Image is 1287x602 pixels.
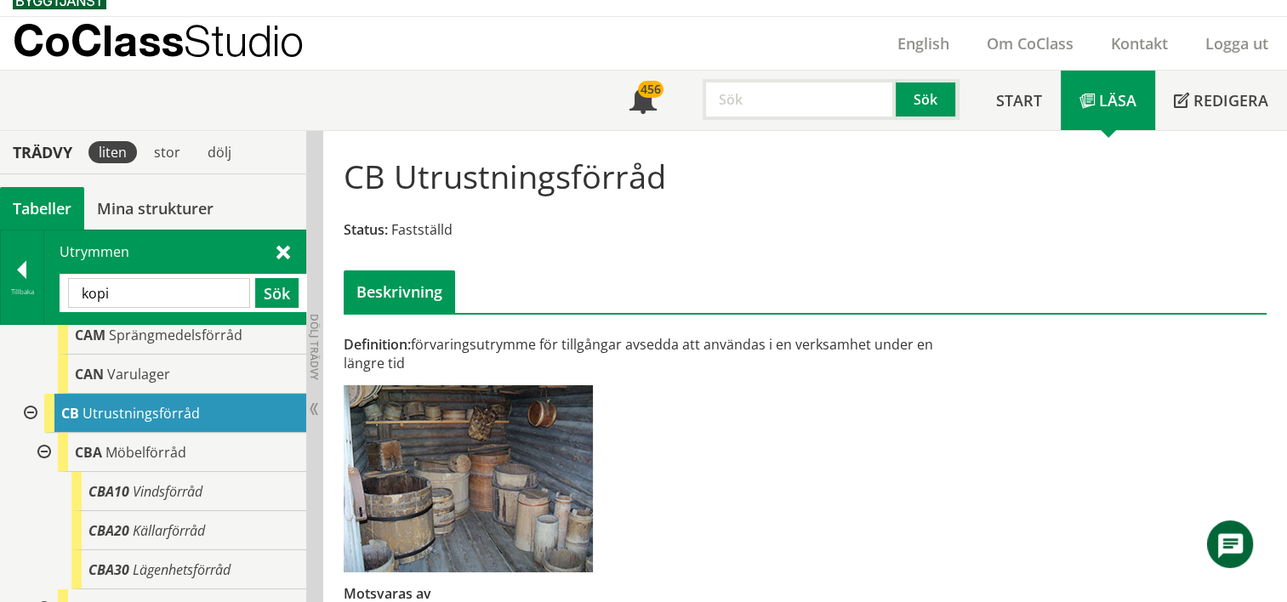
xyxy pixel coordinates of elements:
[638,81,663,98] div: 456
[344,270,455,313] div: Beskrivning
[13,17,340,70] a: CoClassStudio
[344,157,666,195] h1: CB Utrustningsförråd
[629,88,657,116] span: Notifikationer
[88,560,129,579] span: CBA30
[133,482,202,501] span: Vindsförråd
[255,278,299,308] button: Sök
[344,335,411,354] span: Definition:
[1155,71,1287,130] a: Redigera
[3,143,82,162] div: Trädvy
[1061,71,1155,130] a: Läsa
[703,79,896,120] input: Sök
[996,90,1042,111] span: Start
[44,230,305,324] div: Utrymmen
[88,141,137,163] div: liten
[276,242,290,260] span: Stäng sök
[197,141,242,163] div: dölj
[75,326,105,344] span: CAM
[105,443,186,462] span: Möbelförråd
[75,443,102,462] span: CBA
[184,15,304,65] span: Studio
[344,220,388,239] span: Status:
[107,365,170,383] span: Varulager
[968,33,1092,54] a: Om CoClass
[133,521,205,540] span: Källarförråd
[611,71,675,130] a: 456
[391,220,453,239] span: Fastställd
[75,365,104,383] span: CAN
[1,285,43,298] div: Tillbaka
[1187,33,1287,54] a: Logga ut
[88,521,129,540] span: CBA20
[83,404,200,423] span: Utrustningsförråd
[61,404,79,423] span: CB
[88,482,129,501] span: CBA10
[977,71,1061,130] a: Start
[68,278,250,308] input: Sök
[896,79,959,120] button: Sök
[344,385,593,572] img: cb-utrustningsforrad.jpg
[144,141,191,163] div: stor
[1099,90,1136,111] span: Läsa
[1193,90,1268,111] span: Redigera
[879,33,968,54] a: English
[109,326,242,344] span: Sprängmedelsförråd
[133,560,231,579] span: Lägenhetsförråd
[84,187,226,230] a: Mina strukturer
[1092,33,1187,54] a: Kontakt
[344,335,952,372] div: förvaringsutrymme för tillgångar avsedda att användas i en verksamhet under en längre tid
[307,314,322,380] span: Dölj trädvy
[13,31,304,50] p: CoClass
